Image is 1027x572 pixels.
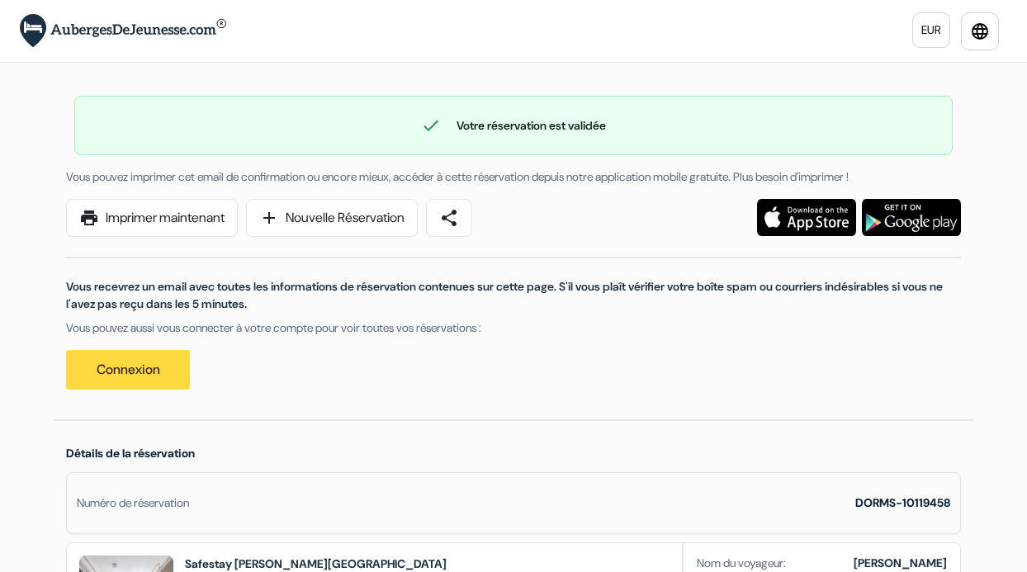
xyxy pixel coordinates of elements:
a: printImprimer maintenant [66,199,238,237]
span: Détails de la réservation [66,446,195,461]
p: Vous pouvez aussi vous connecter à votre compte pour voir toutes vos réservations : [66,319,961,337]
span: share [439,208,459,228]
a: Connexion [66,350,190,390]
b: [PERSON_NAME] [854,555,947,570]
p: Vous recevrez un email avec toutes les informations de réservation contenues sur cette page. S'il... [66,278,961,313]
h2: Safestay [PERSON_NAME][GEOGRAPHIC_DATA] [185,555,447,572]
a: share [426,199,472,237]
span: Vous pouvez imprimer cet email de confirmation ou encore mieux, accéder à cette réservation depui... [66,169,849,184]
a: language [961,12,999,50]
span: Nom du voyageur: [697,555,786,572]
strong: DORMS-10119458 [855,495,950,510]
img: AubergesDeJeunesse.com [20,14,226,48]
a: EUR [912,12,950,48]
img: Téléchargez l'application gratuite [862,199,961,236]
span: print [79,208,99,228]
a: addNouvelle Réservation [246,199,418,237]
i: language [970,21,990,41]
span: check [421,116,441,135]
div: Votre réservation est validée [75,116,952,135]
span: add [259,208,279,228]
div: Numéro de réservation [77,494,189,512]
img: Téléchargez l'application gratuite [757,199,856,236]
